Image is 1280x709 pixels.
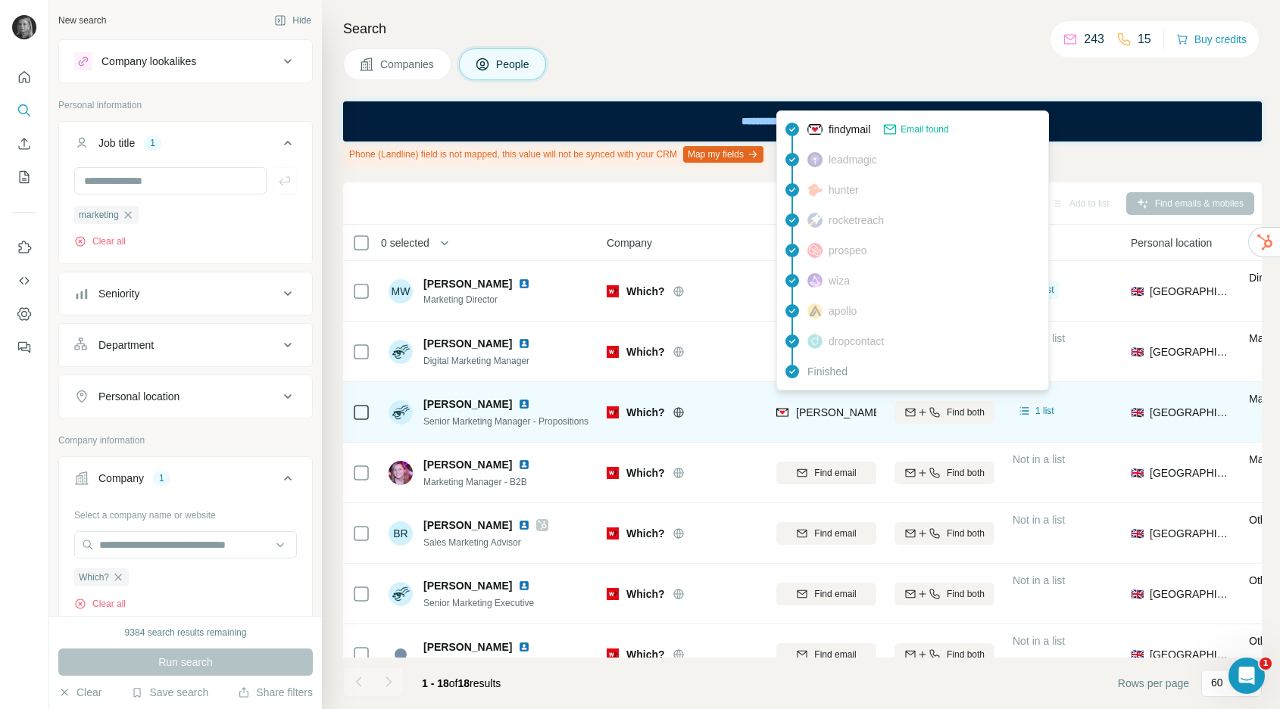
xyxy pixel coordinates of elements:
[626,344,665,359] span: Which?
[626,405,665,420] span: Which?
[343,18,1262,39] h4: Search
[776,522,876,545] button: Find email
[626,647,665,662] span: Which?
[829,334,884,349] span: dropcontact
[449,677,458,689] span: of
[98,389,180,404] div: Personal location
[423,276,512,291] span: [PERSON_NAME]
[496,57,531,72] span: People
[1150,586,1231,602] span: [GEOGRAPHIC_DATA]
[79,571,109,584] span: Which?
[683,146,763,163] button: Map my fields
[626,465,665,480] span: Which?
[607,235,652,250] span: Company
[59,378,312,415] button: Personal location
[607,648,619,661] img: Logo of Which?
[422,677,449,689] span: 1 - 18
[1228,658,1265,694] iframe: Intercom live chat
[1131,586,1144,602] span: 🇬🇧
[518,580,530,592] img: LinkedIn logo
[1013,453,1065,465] span: Not in a list
[807,364,848,379] span: Finished
[947,648,985,661] span: Find both
[98,286,139,301] div: Seniority
[1131,344,1144,359] span: 🇬🇧
[423,477,527,487] span: Marketing Manager - B2B
[894,643,994,666] button: Find both
[1013,514,1065,526] span: Not in a list
[422,677,501,689] span: results
[829,213,884,228] span: rocketreach
[423,396,512,412] span: [PERSON_NAME]
[389,521,413,546] div: BR
[607,346,619,358] img: Logo of Which?
[458,677,470,689] span: 18
[807,273,823,288] img: provider wiza logo
[101,54,196,69] div: Company lookalikes
[947,587,985,601] span: Find both
[1131,465,1144,480] span: 🇬🇧
[343,141,766,167] div: Phone (Landline) field is not mapped, this value will not be synced with your CRM
[423,457,512,472] span: [PERSON_NAME]
[1260,658,1272,670] span: 1
[518,459,530,471] img: LinkedIn logo
[1150,405,1231,420] span: [GEOGRAPHIC_DATA]
[423,656,536,670] span: Marketing Executive
[389,642,413,667] img: Avatar
[98,471,144,486] div: Company
[1150,647,1231,662] span: [GEOGRAPHIC_DATA]
[58,685,101,700] button: Clear
[1150,465,1231,480] span: [GEOGRAPHIC_DATA]
[74,597,126,611] button: Clear all
[238,685,313,700] button: Share filters
[776,643,876,666] button: Find email
[264,9,322,32] button: Hide
[829,273,850,288] span: wiza
[98,135,135,151] div: Job title
[1035,404,1054,418] span: 1 list
[12,334,36,361] button: Feedback
[79,208,119,222] span: marketing
[131,685,208,700] button: Save search
[901,123,948,136] span: Email found
[1150,284,1231,299] span: [GEOGRAPHIC_DATA]
[74,235,126,248] button: Clear all
[814,466,856,480] span: Find email
[423,639,512,655] span: [PERSON_NAME]
[829,303,857,319] span: apollo
[59,275,312,312] button: Seniority
[389,279,413,303] div: MW
[423,293,536,306] span: Marketing Director
[518,398,530,410] img: LinkedIn logo
[1013,635,1065,647] span: Not in a list
[894,462,994,484] button: Find both
[814,587,856,601] span: Find email
[518,337,530,350] img: LinkedIn logo
[807,334,823,349] img: provider dropcontact logo
[389,340,413,364] img: Avatar
[389,461,413,485] img: Avatar
[1131,235,1212,250] span: Personal location
[389,582,413,606] img: Avatar
[1118,676,1189,691] span: Rows per page
[1249,514,1275,526] span: Other
[58,98,313,112] p: Personal information
[59,43,312,79] button: Company lookalikes
[12,15,36,39] img: Avatar
[814,648,856,661] span: Find email
[58,434,313,447] p: Company information
[423,518,512,533] span: [PERSON_NAME]
[776,462,876,484] button: Find email
[1249,635,1275,647] span: Other
[423,356,529,366] span: Digital Marketing Manager
[807,213,823,228] img: provider rocketreach logo
[12,64,36,91] button: Quick start
[1131,526,1144,541] span: 🇬🇧
[1084,30,1104,48] p: 243
[423,416,588,427] span: Senior Marketing Manager - Propositions
[1150,526,1231,541] span: [GEOGRAPHIC_DATA]
[153,471,170,485] div: 1
[74,502,297,522] div: Select a company name or website
[59,460,312,502] button: Company1
[1176,29,1247,50] button: Buy credits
